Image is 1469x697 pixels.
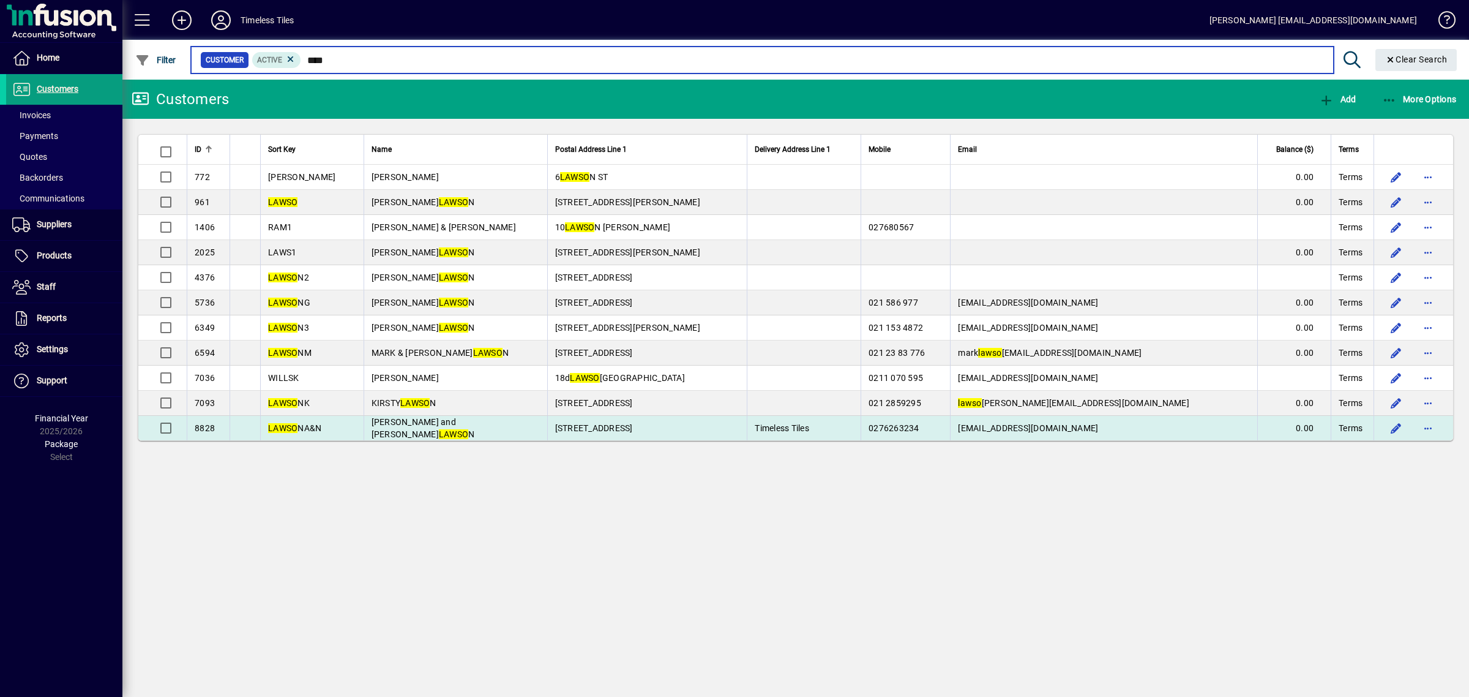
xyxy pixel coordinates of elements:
td: 0.00 [1257,165,1331,190]
button: Edit [1386,318,1406,337]
div: [PERSON_NAME] [EMAIL_ADDRESS][DOMAIN_NAME] [1209,10,1417,30]
a: Support [6,366,122,396]
em: LAWSO [439,429,468,439]
span: [EMAIL_ADDRESS][DOMAIN_NAME] [958,423,1098,433]
td: 0.00 [1257,416,1331,440]
span: Customers [37,84,78,94]
span: 0211 070 595 [869,373,923,383]
span: 2025 [195,247,215,257]
span: 021 586 977 [869,298,918,307]
span: Financial Year [35,413,88,423]
span: Delivery Address Line 1 [755,143,831,156]
em: LAWSO [439,247,468,257]
span: Filter [135,55,176,65]
em: LAWSO [439,273,468,282]
span: mark [EMAIL_ADDRESS][DOMAIN_NAME] [958,348,1142,358]
span: [PERSON_NAME] and [PERSON_NAME] N [372,417,475,439]
span: Quotes [12,152,47,162]
span: 1406 [195,222,215,232]
button: More options [1418,418,1438,438]
button: Edit [1386,167,1406,187]
span: Terms [1339,171,1362,183]
span: Communications [12,194,84,203]
span: [STREET_ADDRESS][PERSON_NAME] [555,323,700,333]
em: LAWSO [400,398,430,408]
span: Mobile [869,143,891,156]
button: Profile [201,9,241,31]
a: Knowledge Base [1429,2,1454,42]
td: 0.00 [1257,315,1331,341]
button: More options [1418,268,1438,287]
span: More Options [1382,94,1457,104]
span: Settings [37,344,68,354]
span: Active [257,56,282,64]
span: [EMAIL_ADDRESS][DOMAIN_NAME] [958,373,1098,383]
td: 0.00 [1257,290,1331,315]
a: Payments [6,126,122,146]
span: Home [37,53,59,62]
button: Edit [1386,293,1406,312]
div: Email [958,143,1250,156]
button: Edit [1386,343,1406,363]
button: Edit [1386,243,1406,262]
span: N3 [268,323,309,333]
span: Clear Search [1385,55,1448,64]
span: Support [37,375,67,385]
span: Name [372,143,392,156]
span: Invoices [12,110,51,120]
span: [PERSON_NAME] N [372,323,475,333]
div: ID [195,143,222,156]
button: More options [1418,217,1438,237]
a: Home [6,43,122,73]
span: Add [1319,94,1356,104]
span: Terms [1339,143,1359,156]
button: Edit [1386,192,1406,212]
span: Staff [37,282,56,292]
span: MARK & [PERSON_NAME] N [372,348,509,358]
button: Edit [1386,418,1406,438]
span: [STREET_ADDRESS][PERSON_NAME] [555,247,700,257]
span: 6594 [195,348,215,358]
span: 18d [GEOGRAPHIC_DATA] [555,373,685,383]
span: Customer [206,54,244,66]
span: [PERSON_NAME] N [372,298,475,307]
button: Filter [132,49,179,71]
a: Invoices [6,105,122,126]
span: Terms [1339,296,1362,309]
span: [STREET_ADDRESS] [555,273,633,282]
span: 021 153 4872 [869,323,923,333]
span: Products [37,251,72,260]
em: LAWSO [268,323,297,333]
span: Terms [1339,347,1362,359]
span: [PERSON_NAME] N [372,273,475,282]
button: Edit [1386,217,1406,237]
button: More options [1418,243,1438,262]
em: LAWSO [268,197,297,207]
span: Package [45,439,78,449]
button: More options [1418,368,1438,388]
span: NA&N [268,423,321,433]
span: Timeless Tiles [755,423,809,433]
span: Terms [1339,271,1362,284]
button: Edit [1386,268,1406,287]
em: lawso [958,398,981,408]
div: Name [372,143,540,156]
span: Terms [1339,397,1362,409]
span: [EMAIL_ADDRESS][DOMAIN_NAME] [958,298,1098,307]
span: 021 23 83 776 [869,348,925,358]
span: Suppliers [37,219,72,229]
button: More options [1418,293,1438,312]
button: Edit [1386,368,1406,388]
span: Terms [1339,322,1362,334]
a: Reports [6,303,122,334]
span: 021 2859295 [869,398,921,408]
em: LAWSO [560,172,589,182]
em: LAWSO [570,373,599,383]
em: lawso [978,348,1001,358]
button: More Options [1379,88,1460,110]
span: Reports [37,313,67,323]
span: 6349 [195,323,215,333]
span: Sort Key [268,143,296,156]
span: [PERSON_NAME] N [372,247,475,257]
em: LAWSO [473,348,503,358]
